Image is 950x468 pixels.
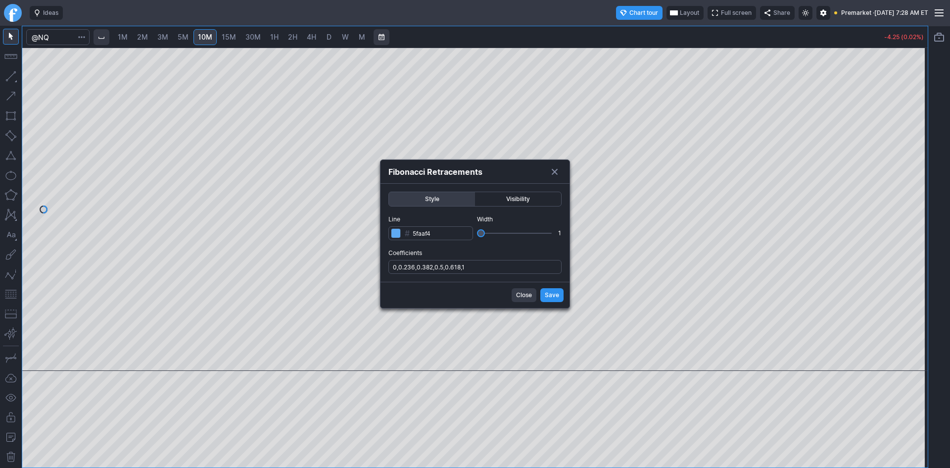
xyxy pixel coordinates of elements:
[516,290,532,300] span: Close
[388,260,562,274] input: Coefficients
[388,226,473,240] input: Line#
[558,228,562,238] div: 1
[475,192,561,206] button: Visibility
[540,288,564,302] button: Save
[388,248,562,258] span: Coefficients
[477,214,562,224] span: Width
[512,288,536,302] button: Close
[545,290,559,300] span: Save
[393,194,471,204] span: Style
[388,214,473,224] span: Line
[479,194,557,204] span: Visibility
[389,192,475,206] button: Style
[388,166,482,177] h4: Fibonacci Retracements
